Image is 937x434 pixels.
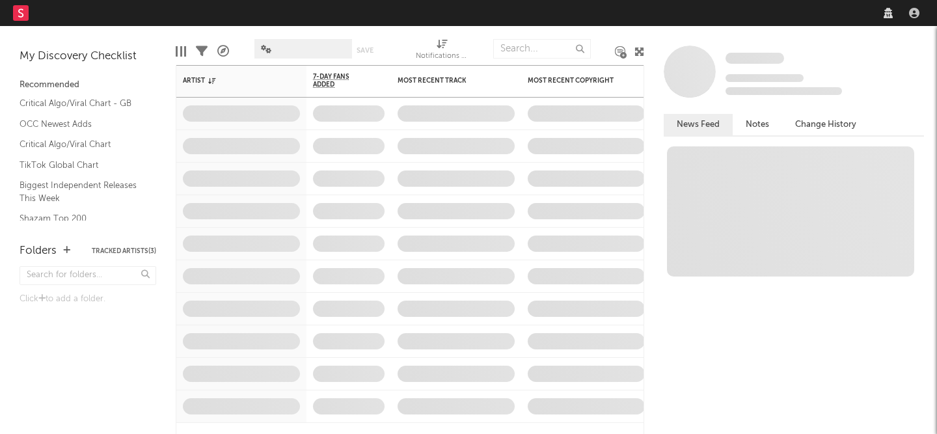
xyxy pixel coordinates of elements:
[733,114,782,135] button: Notes
[493,39,591,59] input: Search...
[313,73,365,88] span: 7-Day Fans Added
[726,52,784,65] a: Some Artist
[398,77,495,85] div: Most Recent Track
[20,266,156,285] input: Search for folders...
[664,114,733,135] button: News Feed
[20,158,143,172] a: TikTok Global Chart
[726,87,842,95] span: 0 fans last week
[176,33,186,70] div: Edit Columns
[92,248,156,254] button: Tracked Artists(3)
[528,77,625,85] div: Most Recent Copyright
[196,33,208,70] div: Filters
[20,77,156,93] div: Recommended
[357,47,373,54] button: Save
[20,96,143,111] a: Critical Algo/Viral Chart - GB
[183,77,280,85] div: Artist
[20,178,143,205] a: Biggest Independent Releases This Week
[20,117,143,131] a: OCC Newest Adds
[20,292,156,307] div: Click to add a folder.
[20,137,143,152] a: Critical Algo/Viral Chart
[20,243,57,259] div: Folders
[726,53,784,64] span: Some Artist
[20,49,156,64] div: My Discovery Checklist
[726,74,804,82] span: Tracking Since: [DATE]
[20,211,143,226] a: Shazam Top 200
[416,49,468,64] div: Notifications (Artist)
[217,33,229,70] div: A&R Pipeline
[416,33,468,70] div: Notifications (Artist)
[782,114,869,135] button: Change History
